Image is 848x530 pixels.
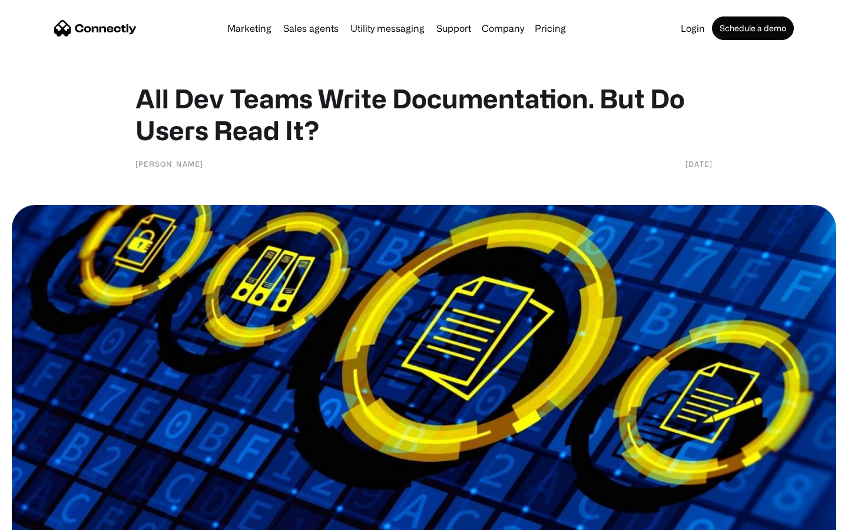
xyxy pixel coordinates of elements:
[12,509,71,526] aside: Language selected: English
[135,158,203,170] div: [PERSON_NAME]
[24,509,71,526] ul: Language list
[482,20,524,37] div: Company
[685,158,713,170] div: [DATE]
[712,16,794,40] a: Schedule a demo
[432,24,476,33] a: Support
[135,82,713,146] h1: All Dev Teams Write Documentation. But Do Users Read It?
[676,24,710,33] a: Login
[279,24,343,33] a: Sales agents
[223,24,276,33] a: Marketing
[530,24,571,33] a: Pricing
[346,24,429,33] a: Utility messaging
